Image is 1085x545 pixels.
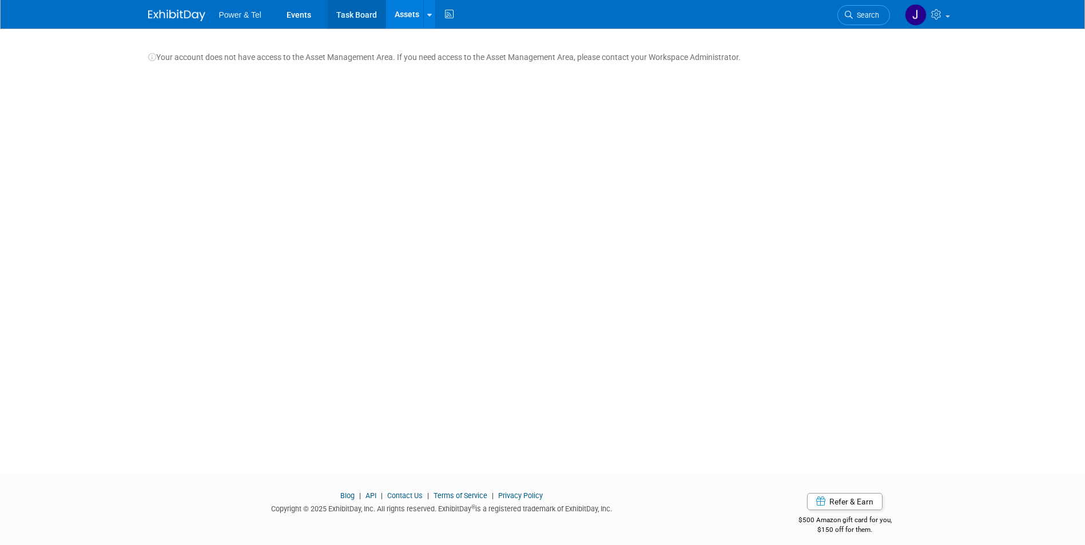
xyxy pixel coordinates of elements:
[498,491,543,500] a: Privacy Policy
[340,491,355,500] a: Blog
[807,493,883,510] a: Refer & Earn
[424,491,432,500] span: |
[837,5,890,25] a: Search
[356,491,364,500] span: |
[365,491,376,500] a: API
[219,10,261,19] span: Power & Tel
[434,491,487,500] a: Terms of Service
[378,491,385,500] span: |
[853,11,879,19] span: Search
[905,4,927,26] img: Jeff Danner
[148,501,736,514] div: Copyright © 2025 ExhibitDay, Inc. All rights reserved. ExhibitDay is a registered trademark of Ex...
[753,508,937,534] div: $500 Amazon gift card for you,
[489,491,496,500] span: |
[148,10,205,21] img: ExhibitDay
[148,40,937,63] div: Your account does not have access to the Asset Management Area. If you need access to the Asset M...
[753,525,937,535] div: $150 off for them.
[387,491,423,500] a: Contact Us
[471,504,475,510] sup: ®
